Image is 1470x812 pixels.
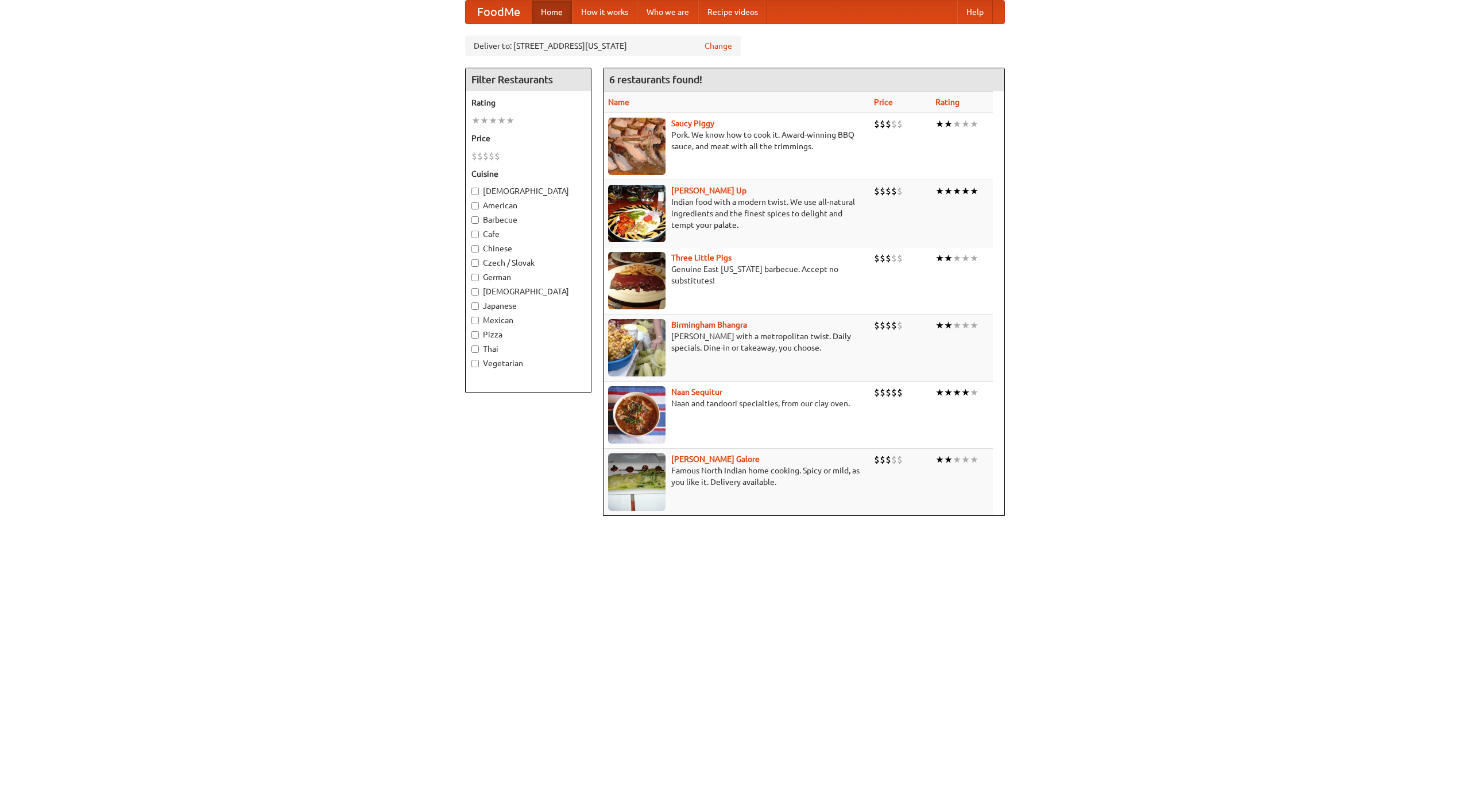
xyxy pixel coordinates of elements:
[885,319,891,332] li: $
[572,1,637,24] a: How it works
[935,118,944,130] li: ★
[471,243,585,254] label: Chinese
[466,68,591,91] h4: Filter Restaurants
[671,454,760,464] a: [PERSON_NAME] Galore
[671,253,732,262] a: Three Little Pigs
[471,245,479,252] input: Chinese
[471,317,479,324] input: Mexican
[471,114,480,127] li: ★
[497,114,506,127] li: ★
[471,345,479,353] input: Thai
[608,185,666,242] img: curryup.jpg
[880,453,885,466] li: $
[961,185,970,197] li: ★
[608,398,865,409] p: Naan and tandoori specialties, from our clay oven.
[953,319,961,332] li: ★
[957,1,993,24] a: Help
[471,274,479,281] input: German
[880,118,885,130] li: $
[608,465,865,488] p: Famous North Indian home cooking. Spicy or mild, as you like it. Delivery available.
[874,252,880,265] li: $
[935,319,944,332] li: ★
[471,168,585,180] h5: Cuisine
[698,1,767,24] a: Recipe videos
[608,319,666,376] img: bhangra.jpg
[471,188,479,195] input: [DEMOGRAPHIC_DATA]
[874,118,880,130] li: $
[935,386,944,399] li: ★
[608,196,865,231] p: Indian food with a modern twist. We use all-natural ingredients and the finest spices to delight ...
[471,360,479,367] input: Vegetarian
[874,319,880,332] li: $
[944,185,953,197] li: ★
[935,453,944,466] li: ★
[489,114,497,127] li: ★
[891,118,897,130] li: $
[471,231,479,238] input: Cafe
[880,252,885,265] li: $
[953,453,961,466] li: ★
[970,118,978,130] li: ★
[471,259,479,267] input: Czech / Slovak
[532,1,572,24] a: Home
[874,185,880,197] li: $
[970,453,978,466] li: ★
[935,185,944,197] li: ★
[637,1,698,24] a: Who we are
[944,386,953,399] li: ★
[897,252,903,265] li: $
[465,36,741,56] div: Deliver to: [STREET_ADDRESS][US_STATE]
[885,453,891,466] li: $
[897,386,903,399] li: $
[471,133,585,144] h5: Price
[953,386,961,399] li: ★
[891,453,897,466] li: $
[608,453,666,511] img: currygalore.jpg
[608,98,629,107] a: Name
[970,252,978,265] li: ★
[944,252,953,265] li: ★
[671,119,714,128] a: Saucy Piggy
[471,300,585,312] label: Japanese
[897,118,903,130] li: $
[935,98,960,107] a: Rating
[897,185,903,197] li: $
[494,150,500,162] li: $
[471,202,479,209] input: American
[705,40,732,52] a: Change
[471,329,585,340] label: Pizza
[891,252,897,265] li: $
[471,343,585,355] label: Thai
[471,314,585,326] label: Mexican
[471,358,585,369] label: Vegetarian
[671,387,722,397] b: Naan Sequitur
[953,252,961,265] li: ★
[961,252,970,265] li: ★
[874,98,893,107] a: Price
[671,320,747,329] b: Birmingham Bhangra
[880,386,885,399] li: $
[961,386,970,399] li: ★
[953,185,961,197] li: ★
[471,150,477,162] li: $
[671,186,746,195] a: [PERSON_NAME] Up
[471,185,585,197] label: [DEMOGRAPHIC_DATA]
[471,331,479,339] input: Pizza
[885,252,891,265] li: $
[961,319,970,332] li: ★
[608,118,666,175] img: saucy.jpg
[874,386,880,399] li: $
[874,453,880,466] li: $
[608,129,865,152] p: Pork. We know how to cook it. Award-winning BBQ sauce, and meat with all the trimmings.
[944,319,953,332] li: ★
[608,252,666,309] img: littlepigs.jpg
[608,386,666,444] img: naansequitur.jpg
[609,74,702,85] ng-pluralize: 6 restaurants found!
[608,263,865,286] p: Genuine East [US_STATE] barbecue. Accept no substitutes!
[471,216,479,224] input: Barbecue
[897,453,903,466] li: $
